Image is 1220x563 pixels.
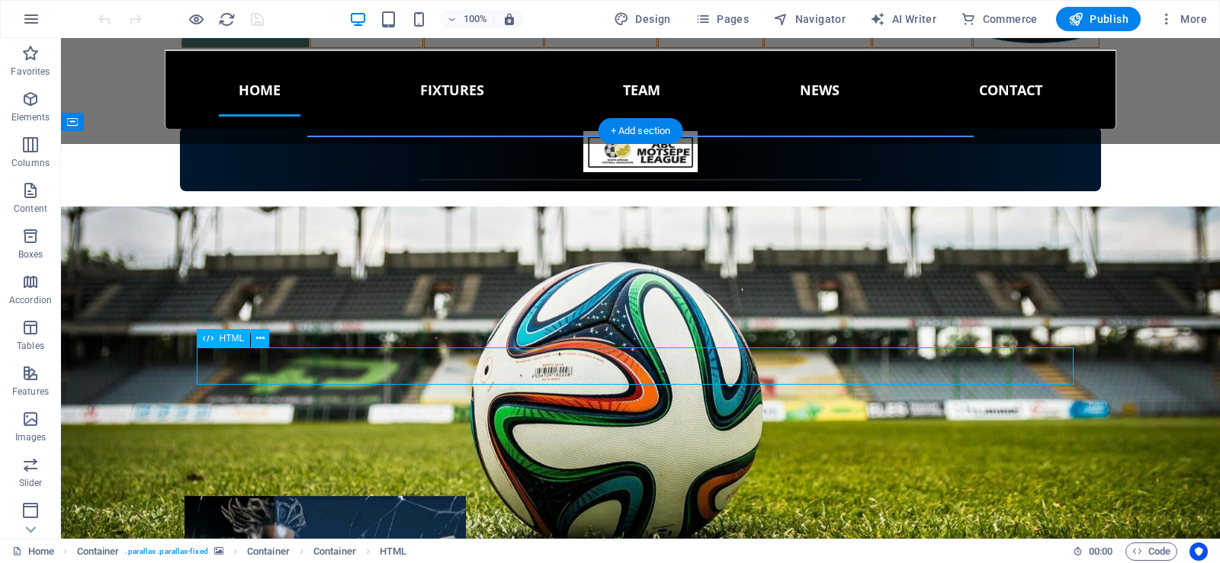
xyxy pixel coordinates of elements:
p: Tables [17,340,44,352]
p: Slider [19,477,43,489]
p: Features [12,385,49,398]
i: Reload page [218,11,236,28]
button: Publish [1056,7,1141,31]
span: More [1159,11,1207,27]
span: Click to select. Double-click to edit [380,542,406,561]
h6: 100% [463,10,487,28]
button: Click here to leave preview mode and continue editing [187,10,205,28]
button: 100% [440,10,494,28]
p: Accordion [9,294,52,306]
button: More [1153,7,1213,31]
button: Navigator [767,7,852,31]
p: Elements [11,111,50,123]
div: Design (Ctrl+Alt+Y) [608,7,677,31]
span: Code [1132,542,1170,561]
p: Columns [11,157,50,169]
h6: Session time [1073,542,1113,561]
button: Design [608,7,677,31]
span: AI Writer [870,11,936,27]
span: . parallax .parallax-fixed [125,542,207,561]
nav: breadcrumb [77,542,407,561]
button: reload [217,10,236,28]
span: Click to select. Double-click to edit [247,542,290,561]
p: Favorites [11,66,50,78]
div: + Add section [599,118,683,144]
span: Publish [1068,11,1128,27]
span: HTML [220,334,245,343]
i: On resize automatically adjust zoom level to fit chosen device. [502,12,516,26]
button: Commerce [955,7,1044,31]
span: Navigator [773,11,846,27]
a: Click to cancel selection. Double-click to open Pages [12,542,54,561]
p: Content [14,203,47,215]
span: : [1100,545,1102,557]
span: 00 00 [1089,542,1112,561]
span: Pages [695,11,749,27]
button: Usercentrics [1189,542,1208,561]
button: Pages [689,7,755,31]
span: Commerce [961,11,1038,27]
button: AI Writer [864,7,942,31]
span: Design [614,11,671,27]
p: Boxes [18,248,43,261]
button: Code [1125,542,1177,561]
span: Click to select. Double-click to edit [313,542,356,561]
span: Click to select. Double-click to edit [77,542,120,561]
p: Images [15,431,47,443]
i: This element contains a background [214,547,223,555]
